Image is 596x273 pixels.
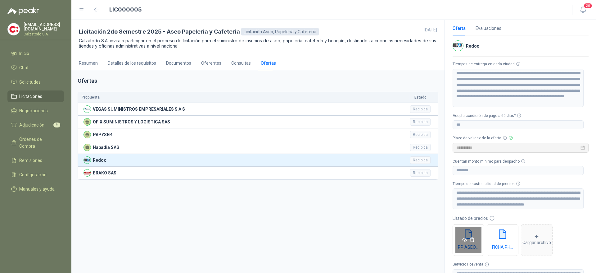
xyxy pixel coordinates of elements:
img: Company Logo [453,41,463,51]
a: Adjudicación9 [7,119,64,131]
div: Recibida [410,118,431,126]
a: Negociaciones [7,105,64,117]
a: Inicio [7,48,64,59]
h3: Licitación 2do Semestre 2025 - Aseo Papeleria y Cafeteria [79,27,240,36]
div: Recibida [410,144,431,151]
span: Inicio [19,50,29,57]
span: Órdenes de Compra [19,136,58,150]
span: 9 [53,123,60,127]
a: Solicitudes [7,76,64,88]
p: [DATE] [424,27,437,32]
span: Tiempo de sostenibilidad de precios [453,182,515,186]
div: Resumen [79,60,98,67]
div: Oferentes [201,60,221,67]
p: Habadia SAS [93,144,119,151]
div: Evaluaciones [476,25,501,32]
p: [EMAIL_ADDRESS][DOMAIN_NAME] [24,22,64,31]
a: Órdenes de Compra [7,133,64,152]
div: Oferta [453,25,466,32]
p: BRAKO SAS [93,169,116,176]
span: Negociaciones [19,107,48,114]
button: delete [468,237,476,243]
img: Company Logo [84,157,91,164]
a: eye [461,238,468,243]
span: Plazo de validez de la oferta [453,136,501,140]
span: Manuales y ayuda [19,186,55,192]
span: eye [462,237,467,242]
img: Company Logo [84,169,91,176]
a: Manuales y ayuda [7,183,64,195]
span: Solicitudes [19,79,41,86]
span: delete [470,237,475,242]
a: Chat [7,62,64,74]
th: Estado [410,92,434,103]
div: Licitación Aseo, Papeleria y Cafeteria [241,28,319,35]
p: PAPYSER [93,131,112,138]
span: Licitaciones [19,93,42,100]
div: Recibida [410,156,431,164]
span: Acepta condición de pago a 60 dias? [453,114,516,118]
span: Listado de precios [453,216,488,220]
a: Licitaciones [7,90,64,102]
span: Remisiones [19,157,42,164]
span: Adjudicación [19,122,44,128]
p: Calzatodo S.A. invita a participar en el proceso de licitación para el suministro de insumos de a... [79,38,437,49]
h4: Redox [466,43,479,49]
span: Tiempos de entrega en cada ciudad [453,62,515,66]
div: Consultas [231,60,251,67]
span: Chat [19,64,29,71]
h2: Ofertas [78,76,97,85]
button: 20 [577,4,589,16]
img: Company Logo [8,23,20,35]
div: Recibida [410,105,431,113]
p: Calzatodo S.A. [24,32,64,36]
span: Cuentan monto minimo para despacho [453,160,520,163]
p: Redox [93,157,106,164]
p: OFIX SUMINISTROS Y LOGISTICA SAS [93,118,170,125]
div: Documentos [166,60,191,67]
span: Servicio Posventa [453,262,483,266]
img: Company Logo [84,106,91,113]
div: Recibida [410,131,431,138]
img: Logo peakr [7,7,39,15]
div: Cargar archivo [522,234,551,246]
th: Propuesta [82,92,410,103]
span: Configuración [19,171,47,178]
p: VEGAS SUMINISTROS EMPRESARIALES S A S [93,106,185,113]
span: 20 [584,3,592,9]
div: Recibida [410,169,431,177]
a: Configuración [7,169,64,181]
div: Ofertas [261,60,276,67]
div: Detalles de los requisitos [108,60,156,67]
h1: LIC000005 [109,5,142,14]
a: Remisiones [7,155,64,166]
